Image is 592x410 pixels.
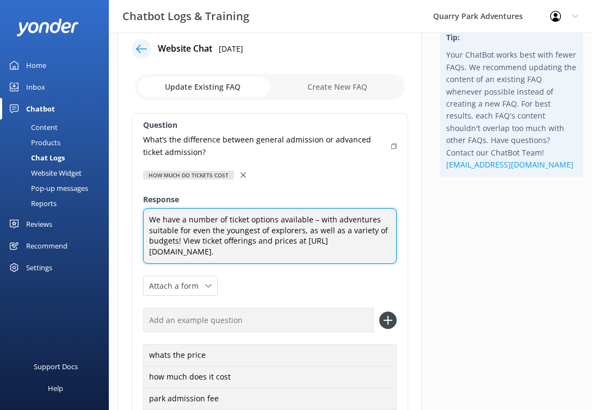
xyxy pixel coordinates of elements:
a: Content [7,120,109,135]
div: Chatbot [26,98,55,120]
span: Attach a form [149,280,205,292]
div: Reports [7,196,57,211]
div: Content [7,120,58,135]
div: Help [48,377,63,399]
div: Chat Logs [7,150,65,165]
a: Pop-up messages [7,181,109,196]
p: What’s the difference between general admission or advanced ticket admission? [143,134,385,158]
div: How much do tickets cost [143,171,234,179]
a: Products [7,135,109,150]
textarea: We have a number of ticket options available – with adventures suitable for even the youngest of ... [143,208,397,264]
p: [DATE] [219,43,243,55]
h4: Tip: [446,32,577,44]
h4: Website Chat [158,42,212,56]
div: Inbox [26,76,45,98]
div: whats the price [143,344,397,367]
a: Reports [7,196,109,211]
div: how much does it cost [143,366,397,389]
h3: Chatbot Logs & Training [122,8,249,25]
label: Question [143,119,397,131]
img: yonder-white-logo.png [16,18,79,36]
div: Support Docs [34,356,78,377]
p: Your ChatBot works best with fewer FAQs. We recommend updating the content of an existing FAQ whe... [446,49,577,171]
div: Website Widget [7,165,82,181]
label: Response [143,194,397,206]
div: Recommend [26,235,67,257]
a: Chat Logs [7,150,109,165]
div: Pop-up messages [7,181,88,196]
div: Products [7,135,60,150]
input: Add an example question [143,308,374,332]
div: Settings [26,257,52,278]
div: Home [26,54,46,76]
a: Website Widget [7,165,109,181]
div: Reviews [26,213,52,235]
a: [EMAIL_ADDRESS][DOMAIN_NAME] [446,159,573,170]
